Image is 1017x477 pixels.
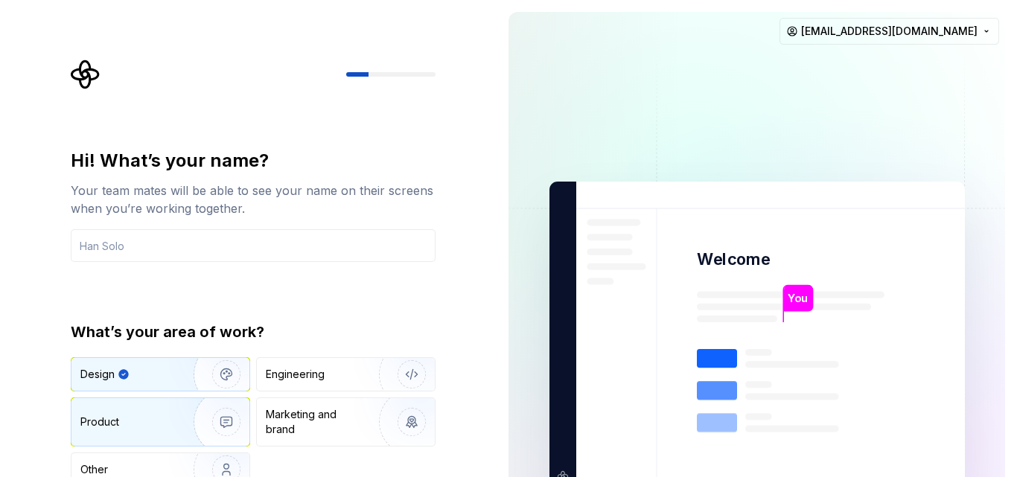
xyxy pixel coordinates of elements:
input: Han Solo [71,229,436,262]
div: Other [80,462,108,477]
p: Welcome [697,249,770,270]
div: Product [80,414,119,429]
div: Hi! What’s your name? [71,149,436,173]
p: You [788,290,808,307]
span: [EMAIL_ADDRESS][DOMAIN_NAME] [801,24,978,39]
svg: Supernova Logo [71,60,101,89]
div: Design [80,367,115,382]
div: Your team mates will be able to see your name on their screens when you’re working together. [71,182,436,217]
div: Marketing and brand [266,407,366,437]
div: Engineering [266,367,325,382]
button: [EMAIL_ADDRESS][DOMAIN_NAME] [780,18,999,45]
div: What’s your area of work? [71,321,436,342]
